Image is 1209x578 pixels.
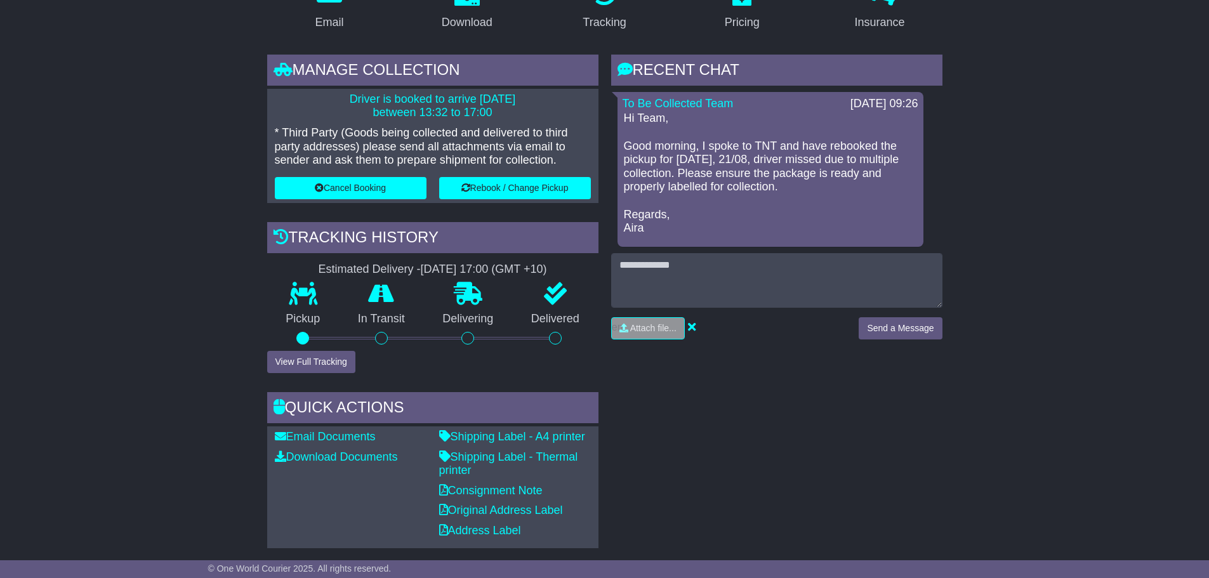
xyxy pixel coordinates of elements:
[267,351,355,373] button: View Full Tracking
[439,177,591,199] button: Rebook / Change Pickup
[439,430,585,443] a: Shipping Label - A4 printer
[275,450,398,463] a: Download Documents
[275,177,426,199] button: Cancel Booking
[624,112,917,235] p: Hi Team, Good morning, I spoke to TNT and have rebooked the pickup for [DATE], 21/08, driver miss...
[275,126,591,167] p: * Third Party (Goods being collected and delivered to third party addresses) please send all atta...
[611,55,942,89] div: RECENT CHAT
[512,312,598,326] p: Delivered
[439,524,521,537] a: Address Label
[439,484,543,497] a: Consignment Note
[267,312,340,326] p: Pickup
[855,14,905,31] div: Insurance
[859,317,942,339] button: Send a Message
[442,14,492,31] div: Download
[267,55,598,89] div: Manage collection
[315,14,343,31] div: Email
[623,97,734,110] a: To Be Collected Team
[339,312,424,326] p: In Transit
[424,312,513,326] p: Delivering
[275,93,591,120] p: Driver is booked to arrive [DATE] between 13:32 to 17:00
[267,222,598,256] div: Tracking history
[421,263,547,277] div: [DATE] 17:00 (GMT +10)
[725,14,760,31] div: Pricing
[439,450,578,477] a: Shipping Label - Thermal printer
[583,14,626,31] div: Tracking
[208,563,392,574] span: © One World Courier 2025. All rights reserved.
[267,263,598,277] div: Estimated Delivery -
[850,97,918,111] div: [DATE] 09:26
[275,430,376,443] a: Email Documents
[439,504,563,516] a: Original Address Label
[267,392,598,426] div: Quick Actions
